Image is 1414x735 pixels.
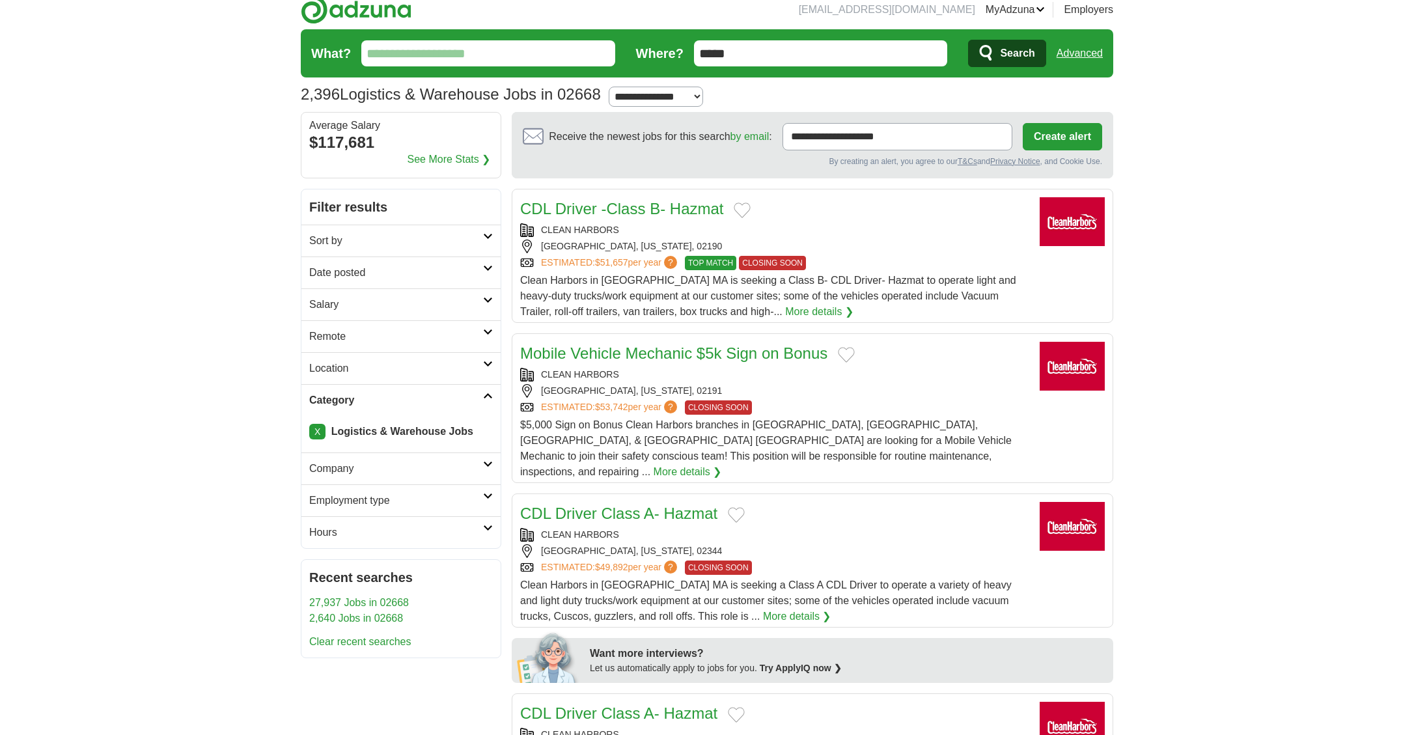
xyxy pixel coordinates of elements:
img: Clean Harbors logo [1040,342,1105,391]
a: Remote [301,320,501,352]
strong: Logistics & Warehouse Jobs [331,426,473,437]
div: Let us automatically apply to jobs for you. [590,661,1105,675]
a: Clear recent searches [309,636,411,647]
a: Sort by [301,225,501,257]
h2: Date posted [309,265,483,281]
a: T&Cs [958,157,977,166]
h2: Company [309,461,483,477]
span: $49,892 [595,562,628,572]
div: Average Salary [309,120,493,131]
h2: Location [309,361,483,376]
img: Clean Harbors logo [1040,502,1105,551]
a: Company [301,452,501,484]
span: Search [1000,40,1034,66]
span: 2,396 [301,83,340,106]
span: $51,657 [595,257,628,268]
span: ? [664,256,677,269]
span: CLOSING SOON [685,561,752,575]
h2: Employment type [309,493,483,508]
button: Add to favorite jobs [734,202,751,218]
a: CDL Driver Class A- Hazmat [520,505,717,522]
a: CLEAN HARBORS [541,225,619,235]
a: ESTIMATED:$51,657per year? [541,256,680,270]
a: Category [301,384,501,416]
h2: Filter results [301,189,501,225]
a: Privacy Notice [990,157,1040,166]
button: Add to favorite jobs [728,707,745,723]
a: MyAdzuna [986,2,1046,18]
a: Try ApplyIQ now ❯ [760,663,842,673]
label: What? [311,44,351,63]
span: CLOSING SOON [685,400,752,415]
span: CLOSING SOON [739,256,806,270]
button: Add to favorite jobs [728,507,745,523]
a: CLEAN HARBORS [541,529,619,540]
img: Clean Harbors logo [1040,197,1105,246]
span: Clean Harbors in [GEOGRAPHIC_DATA] MA is seeking a Class B- CDL Driver- Hazmat to operate light a... [520,275,1016,317]
h2: Salary [309,297,483,312]
h1: Logistics & Warehouse Jobs in 02668 [301,85,601,103]
div: By creating an alert, you agree to our and , and Cookie Use. [523,156,1102,167]
span: TOP MATCH [685,256,736,270]
a: More details ❯ [654,464,722,480]
a: ESTIMATED:$49,892per year? [541,561,680,575]
a: by email [730,131,769,142]
a: More details ❯ [785,304,853,320]
label: Where? [636,44,684,63]
a: CDL Driver -Class B- Hazmat [520,200,723,217]
a: 2,640 Jobs in 02668 [309,613,403,624]
a: Hours [301,516,501,548]
img: apply-iq-scientist.png [517,631,580,683]
a: Date posted [301,257,501,288]
div: [GEOGRAPHIC_DATA], [US_STATE], 02191 [520,384,1029,398]
a: Advanced [1057,40,1103,66]
a: ESTIMATED:$53,742per year? [541,400,680,415]
a: 27,937 Jobs in 02668 [309,597,409,608]
span: ? [664,400,677,413]
a: Mobile Vehicle Mechanic $5k Sign on Bonus [520,344,827,362]
a: Employers [1064,2,1113,18]
span: $53,742 [595,402,628,412]
a: Location [301,352,501,384]
h2: Recent searches [309,568,493,587]
span: Receive the newest jobs for this search : [549,129,771,145]
h2: Remote [309,329,483,344]
a: See More Stats ❯ [408,152,491,167]
a: Employment type [301,484,501,516]
span: $5,000 Sign on Bonus Clean Harbors branches in [GEOGRAPHIC_DATA], [GEOGRAPHIC_DATA], [GEOGRAPHIC_... [520,419,1012,477]
a: X [309,424,326,439]
div: [GEOGRAPHIC_DATA], [US_STATE], 02344 [520,544,1029,558]
span: ? [664,561,677,574]
button: Add to favorite jobs [838,347,855,363]
button: Search [968,40,1046,67]
button: Create alert [1023,123,1102,150]
div: Want more interviews? [590,646,1105,661]
a: Salary [301,288,501,320]
div: [GEOGRAPHIC_DATA], [US_STATE], 02190 [520,240,1029,253]
a: More details ❯ [763,609,831,624]
span: Clean Harbors in [GEOGRAPHIC_DATA] MA is seeking a Class A CDL Driver to operate a variety of hea... [520,579,1012,622]
div: $117,681 [309,131,493,154]
a: CDL Driver Class A- Hazmat [520,704,717,722]
li: [EMAIL_ADDRESS][DOMAIN_NAME] [799,2,975,18]
h2: Hours [309,525,483,540]
a: CLEAN HARBORS [541,369,619,380]
h2: Category [309,393,483,408]
h2: Sort by [309,233,483,249]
